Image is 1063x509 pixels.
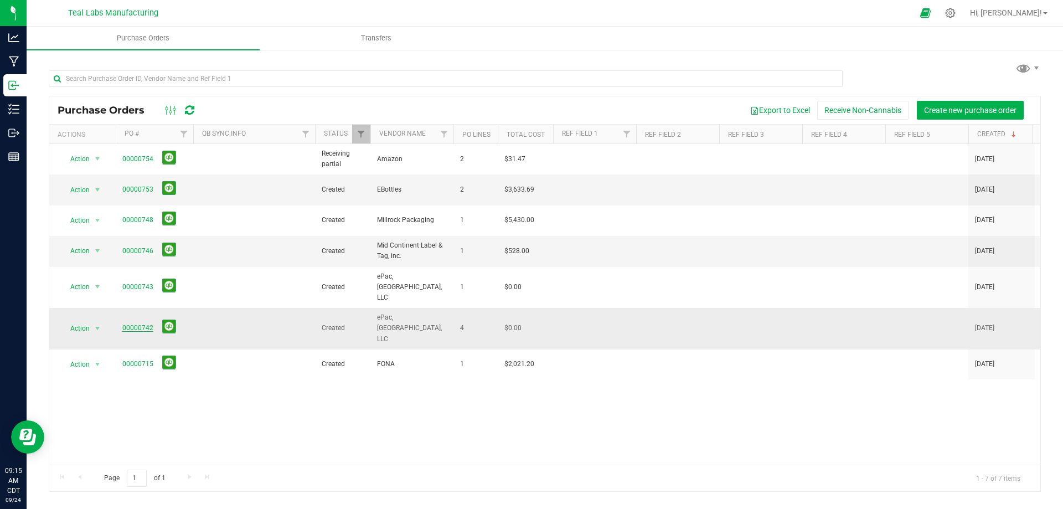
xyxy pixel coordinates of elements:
span: Purchase Orders [58,104,156,116]
span: Mid Continent Label & Tag, inc. [377,240,447,261]
span: Action [60,151,90,167]
span: $0.00 [504,282,522,292]
a: 00000748 [122,216,153,224]
span: Created [322,323,364,333]
a: Vendor Name [379,130,426,137]
div: Manage settings [943,8,957,18]
a: 00000753 [122,186,153,193]
a: Ref Field 5 [894,131,930,138]
span: Action [60,243,90,259]
a: Ref Field 2 [645,131,681,138]
a: Filter [297,125,315,143]
span: Amazon [377,154,447,164]
inline-svg: Outbound [8,127,19,138]
span: Created [322,246,364,256]
a: Filter [618,125,636,143]
span: 2 [460,184,491,195]
span: 1 [460,246,491,256]
span: [DATE] [975,359,994,369]
a: Created [977,130,1018,138]
a: PO # [125,130,139,137]
span: Create new purchase order [924,106,1016,115]
inline-svg: Reports [8,151,19,162]
span: [DATE] [975,215,994,225]
span: select [91,357,105,372]
span: select [91,321,105,336]
div: Actions [58,131,111,138]
span: Purchase Orders [102,33,184,43]
span: select [91,279,105,295]
span: Created [322,359,364,369]
inline-svg: Manufacturing [8,56,19,67]
span: 1 [460,359,491,369]
span: Open Ecommerce Menu [913,2,938,24]
a: Transfers [260,27,493,50]
span: Action [60,213,90,228]
span: EBottles [377,184,447,195]
p: 09:15 AM CDT [5,466,22,496]
span: 1 [460,215,491,225]
a: Filter [435,125,453,143]
span: select [91,182,105,198]
span: $528.00 [504,246,529,256]
span: Transfers [346,33,406,43]
span: Millrock Packaging [377,215,447,225]
span: $0.00 [504,323,522,333]
a: Purchase Orders [27,27,260,50]
span: [DATE] [975,282,994,292]
span: [DATE] [975,184,994,195]
inline-svg: Inventory [8,104,19,115]
span: Teal Labs Manufacturing [68,8,158,18]
a: Status [324,130,348,137]
a: Ref Field 4 [811,131,847,138]
button: Receive Non-Cannabis [817,101,909,120]
span: Hi, [PERSON_NAME]! [970,8,1042,17]
p: 09/24 [5,496,22,504]
a: 00000754 [122,155,153,163]
span: Created [322,215,364,225]
span: 1 [460,282,491,292]
span: select [91,151,105,167]
span: Page of 1 [95,470,174,487]
span: 2 [460,154,491,164]
a: 00000746 [122,247,153,255]
span: $31.47 [504,154,525,164]
a: 00000715 [122,360,153,368]
button: Export to Excel [743,101,817,120]
a: QB Sync Info [202,130,246,137]
a: Filter [175,125,193,143]
iframe: Resource center [11,420,44,454]
span: [DATE] [975,323,994,333]
input: Search Purchase Order ID, Vendor Name and Ref Field 1 [49,70,843,87]
a: Ref Field 3 [728,131,764,138]
button: Create new purchase order [917,101,1024,120]
span: Action [60,279,90,295]
a: Filter [352,125,370,143]
span: select [91,213,105,228]
a: Total Cost [507,131,545,138]
span: ePac, [GEOGRAPHIC_DATA], LLC [377,271,447,304]
a: 00000742 [122,324,153,332]
span: ePac, [GEOGRAPHIC_DATA], LLC [377,312,447,345]
span: FONA [377,359,447,369]
span: $2,021.20 [504,359,534,369]
inline-svg: Inbound [8,80,19,91]
span: [DATE] [975,246,994,256]
span: Created [322,282,364,292]
a: 00000743 [122,283,153,291]
a: Ref Field 1 [562,130,598,137]
span: 4 [460,323,491,333]
span: Receiving partial [322,148,364,169]
span: select [91,243,105,259]
span: $5,430.00 [504,215,534,225]
span: Action [60,321,90,336]
span: [DATE] [975,154,994,164]
span: Created [322,184,364,195]
a: PO Lines [462,131,491,138]
inline-svg: Analytics [8,32,19,43]
span: Action [60,357,90,372]
span: 1 - 7 of 7 items [967,470,1029,486]
span: Action [60,182,90,198]
span: $3,633.69 [504,184,534,195]
input: 1 [127,470,147,487]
